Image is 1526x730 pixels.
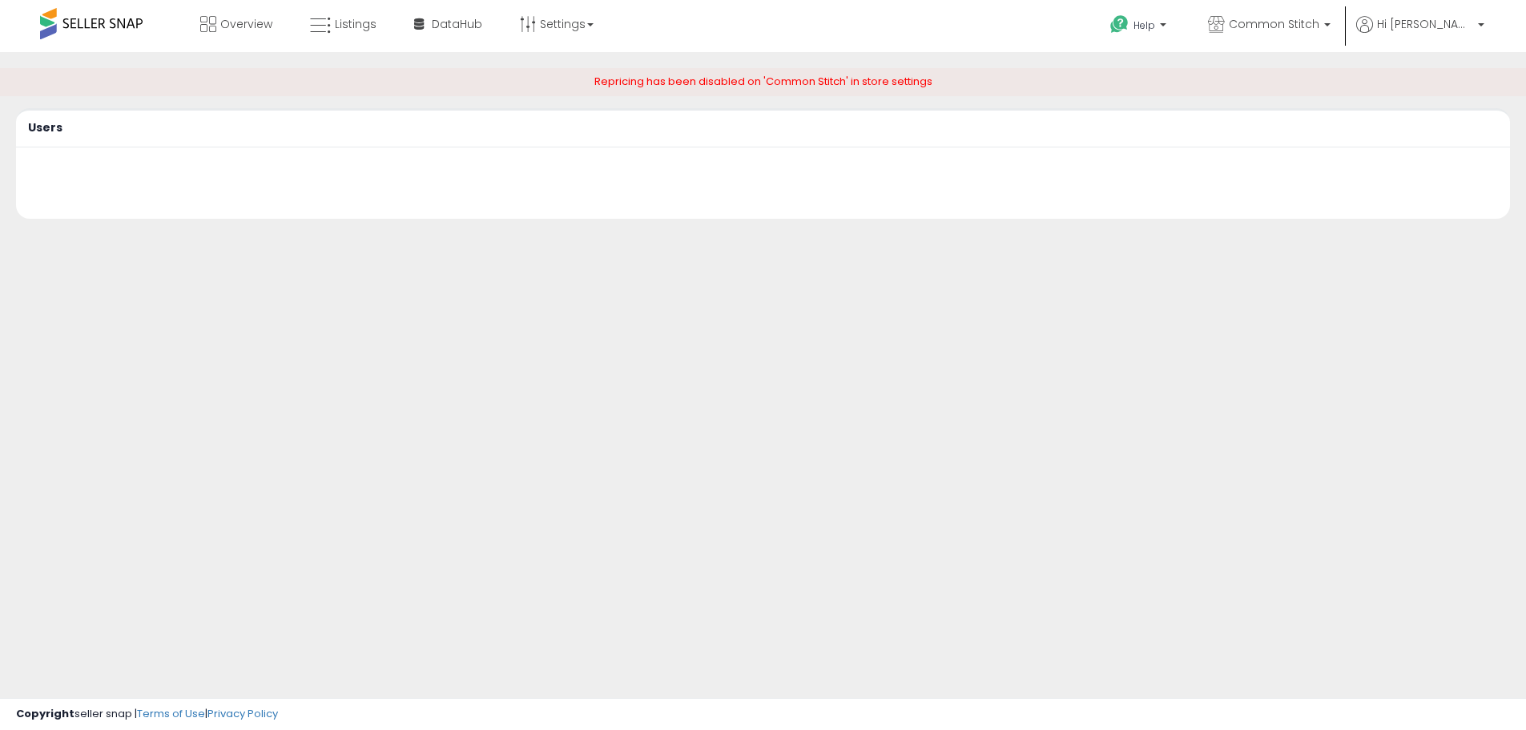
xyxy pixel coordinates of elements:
[207,706,278,721] a: Privacy Policy
[1133,18,1155,32] span: Help
[1356,16,1484,52] a: Hi [PERSON_NAME]
[1229,16,1319,32] span: Common Stitch
[594,74,932,89] span: Repricing has been disabled on 'Common Stitch' in store settings
[16,706,74,721] strong: Copyright
[1377,16,1473,32] span: Hi [PERSON_NAME]
[220,16,272,32] span: Overview
[432,16,482,32] span: DataHub
[1109,14,1129,34] i: Get Help
[1097,2,1182,52] a: Help
[16,707,278,722] div: seller snap | |
[137,706,205,721] a: Terms of Use
[335,16,376,32] span: Listings
[28,122,62,134] h5: Users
